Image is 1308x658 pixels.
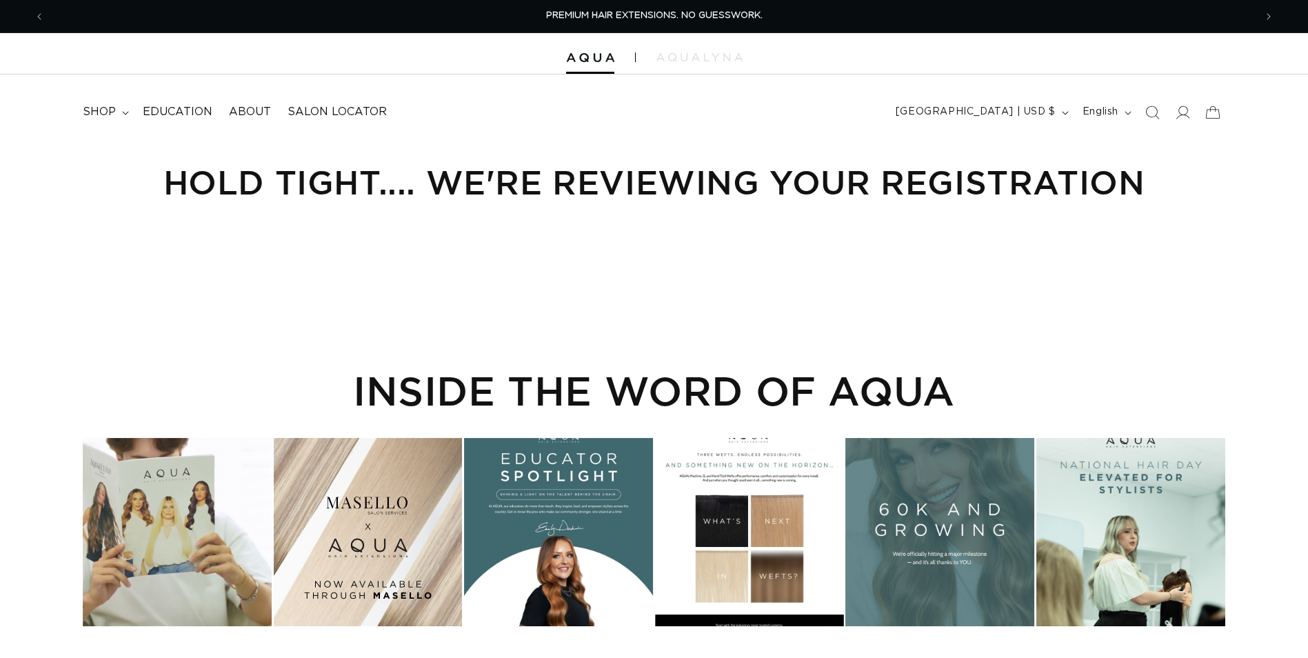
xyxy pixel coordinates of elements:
[83,367,1225,414] h2: INSIDE THE WORD OF AQUA
[655,438,844,627] div: Instagram post opens in a popup
[83,105,116,119] span: shop
[1074,99,1137,126] button: English
[24,3,54,30] button: Previous announcement
[288,105,387,119] span: Salon Locator
[143,105,212,119] span: Education
[83,161,1225,203] h1: Hold Tight.... we're reviewing your Registration
[845,438,1034,627] div: Instagram post opens in a popup
[1083,105,1118,119] span: English
[887,99,1074,126] button: [GEOGRAPHIC_DATA] | USD $
[229,105,271,119] span: About
[74,97,134,128] summary: shop
[221,97,279,128] a: About
[566,53,614,63] img: Aqua Hair Extensions
[464,438,653,627] div: Instagram post opens in a popup
[83,438,272,627] div: Instagram post opens in a popup
[1254,3,1284,30] button: Next announcement
[274,438,463,627] div: Instagram post opens in a popup
[134,97,221,128] a: Education
[1137,97,1167,128] summary: Search
[896,105,1056,119] span: [GEOGRAPHIC_DATA] | USD $
[546,11,763,20] span: PREMIUM HAIR EXTENSIONS. NO GUESSWORK.
[656,53,743,61] img: aqualyna.com
[1036,438,1225,627] div: Instagram post opens in a popup
[279,97,395,128] a: Salon Locator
